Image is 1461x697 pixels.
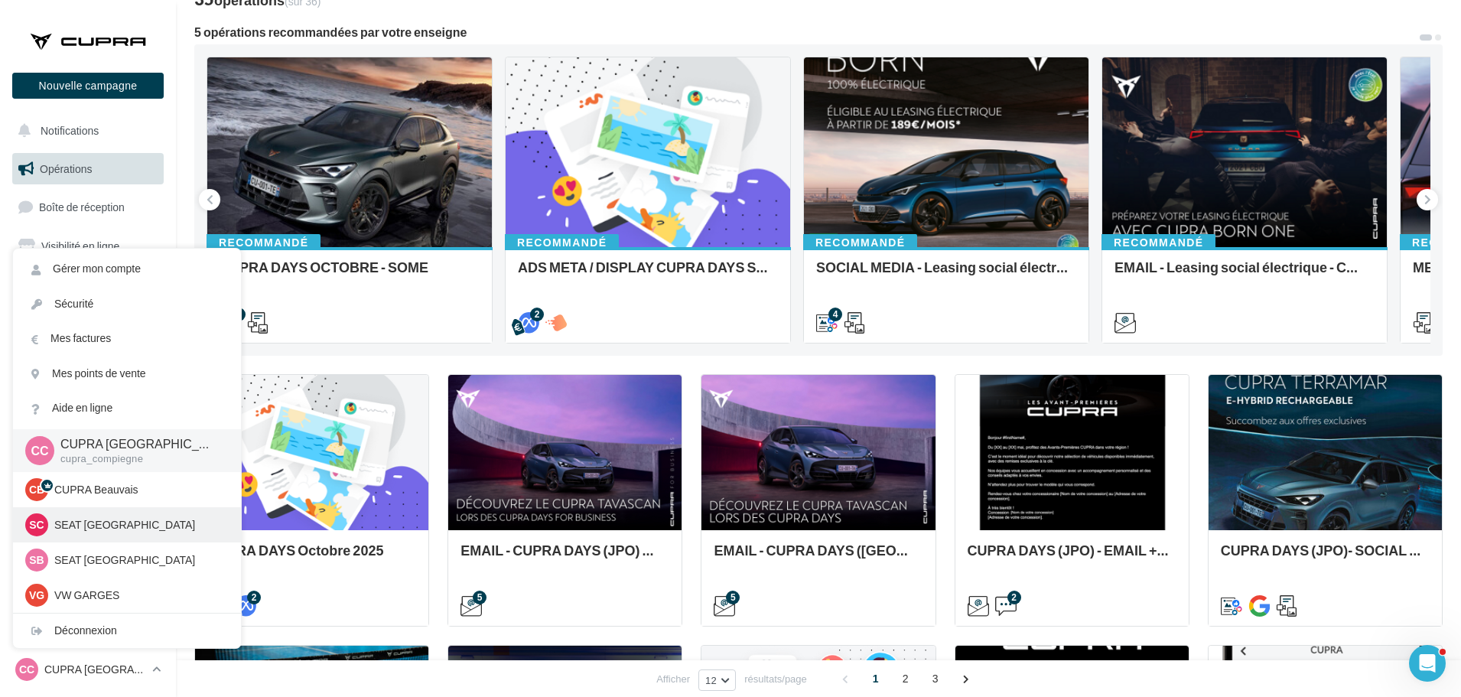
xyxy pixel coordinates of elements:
[9,306,167,338] a: Contacts
[40,162,92,175] span: Opérations
[9,420,167,465] a: PLV et print personnalisable
[698,669,736,691] button: 12
[505,234,619,251] div: Recommandé
[803,234,917,251] div: Recommandé
[13,321,241,356] a: Mes factures
[1221,542,1430,573] div: CUPRA DAYS (JPO)- SOCIAL MEDIA
[41,124,99,137] span: Notifications
[530,308,544,321] div: 2
[194,26,1418,38] div: 5 opérations recommandées par votre enseigne
[1114,259,1375,290] div: EMAIL - Leasing social électrique - CUPRA Born One
[9,230,167,262] a: Visibilité en ligne
[1409,645,1446,682] iframe: Intercom live chat
[968,542,1176,573] div: CUPRA DAYS (JPO) - EMAIL + SMS
[460,542,669,573] div: EMAIL - CUPRA DAYS (JPO) Fleet Générique
[29,482,44,497] span: CB
[864,666,888,691] span: 1
[12,655,164,684] a: CC CUPRA [GEOGRAPHIC_DATA]
[54,552,223,568] p: SEAT [GEOGRAPHIC_DATA]
[893,666,918,691] span: 2
[656,672,690,686] span: Afficher
[54,482,223,497] p: CUPRA Beauvais
[207,542,416,573] div: CUPRA DAYS Octobre 2025
[816,259,1076,290] div: SOCIAL MEDIA - Leasing social électrique - CUPRA Born
[9,344,167,376] a: Médiathèque
[60,452,216,466] p: cupra_compiegne
[13,391,241,425] a: Aide en ligne
[220,259,480,290] div: CUPRA DAYS OCTOBRE - SOME
[9,115,161,147] button: Notifications
[41,239,119,252] span: Visibilité en ligne
[13,614,241,648] div: Déconnexion
[13,287,241,321] a: Sécurité
[705,674,717,686] span: 12
[714,542,922,573] div: EMAIL - CUPRA DAYS ([GEOGRAPHIC_DATA]) Private Générique
[29,552,44,568] span: SB
[9,269,167,301] a: Campagnes
[60,435,216,453] p: CUPRA [GEOGRAPHIC_DATA]
[726,591,740,604] div: 5
[29,517,44,533] span: SC
[39,200,125,213] span: Boîte de réception
[1007,591,1021,604] div: 2
[31,441,48,459] span: CC
[13,252,241,286] a: Gérer mon compte
[207,234,321,251] div: Recommandé
[518,259,778,290] div: ADS META / DISPLAY CUPRA DAYS Septembre 2025
[9,383,167,415] a: Calendrier
[13,357,241,391] a: Mes points de vente
[29,588,44,603] span: VG
[54,517,223,533] p: SEAT [GEOGRAPHIC_DATA]
[9,191,167,223] a: Boîte de réception
[44,662,146,677] p: CUPRA [GEOGRAPHIC_DATA]
[12,73,164,99] button: Nouvelle campagne
[54,588,223,603] p: VW GARGES
[828,308,842,321] div: 4
[19,662,34,677] span: CC
[9,153,167,185] a: Opérations
[473,591,486,604] div: 5
[744,672,807,686] span: résultats/page
[247,591,261,604] div: 2
[9,471,167,516] a: Campagnes DataOnDemand
[1101,234,1215,251] div: Recommandé
[923,666,948,691] span: 3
